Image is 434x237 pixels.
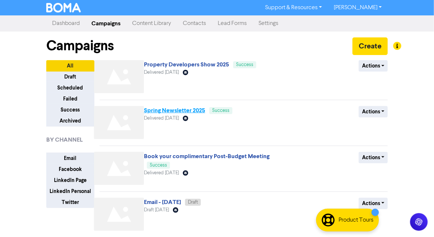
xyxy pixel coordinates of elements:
[94,198,144,231] img: Not found
[188,200,198,205] span: Draft
[359,152,388,163] button: Actions
[46,93,94,105] button: Failed
[253,16,284,31] a: Settings
[46,37,114,54] h1: Campaigns
[212,108,229,113] span: Success
[144,107,205,114] a: Spring Newsletter 2025
[144,171,179,175] span: Delivered [DATE]
[144,61,229,68] a: Property Developers Show 2025
[46,135,83,144] span: BY CHANNEL
[352,37,388,55] button: Create
[259,2,328,14] a: Support & Resources
[144,198,181,206] a: Email - [DATE]
[46,71,94,83] button: Draft
[359,60,388,72] button: Actions
[46,197,94,208] button: Twitter
[46,104,94,116] button: Success
[144,116,179,121] span: Delivered [DATE]
[46,153,94,164] button: Email
[144,208,169,212] span: Draft [DATE]
[94,60,144,93] img: Not found
[359,106,388,117] button: Actions
[46,175,94,186] button: LinkedIn Page
[46,164,94,175] button: Facebook
[328,2,388,14] a: [PERSON_NAME]
[150,163,167,168] span: Success
[144,70,179,75] span: Delivered [DATE]
[144,153,270,160] a: Book your complimentary Post-Budget Meeting
[126,16,177,31] a: Content Library
[94,106,144,139] img: Not found
[177,16,212,31] a: Contacts
[46,16,86,31] a: Dashboard
[46,186,94,197] button: LinkedIn Personal
[212,16,253,31] a: Lead Forms
[94,152,144,185] img: Not found
[359,198,388,209] button: Actions
[86,16,126,31] a: Campaigns
[236,62,253,67] span: Success
[46,115,94,127] button: Archived
[46,60,94,72] button: All
[46,82,94,94] button: Scheduled
[397,202,434,237] iframe: Chat Widget
[46,3,81,12] img: BOMA Logo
